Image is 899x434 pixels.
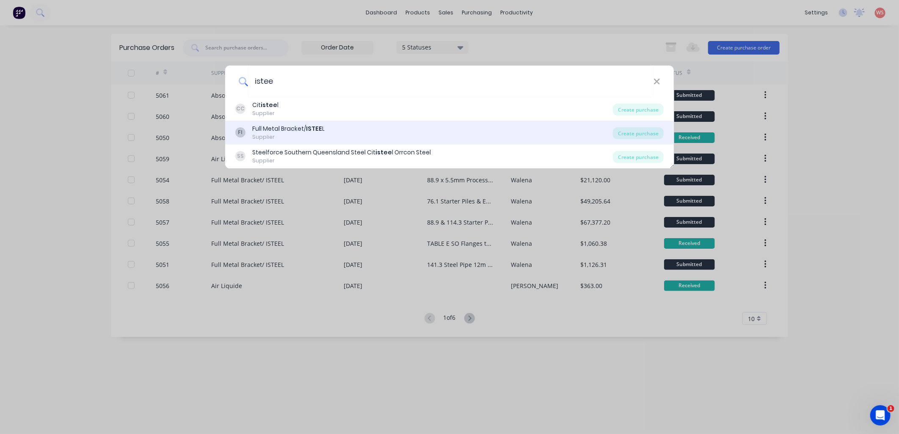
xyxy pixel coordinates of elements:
div: FI [235,127,245,137]
b: istee [261,101,277,109]
iframe: Intercom live chat [870,405,891,426]
div: Supplier [252,157,431,165]
b: ISTEE [306,124,322,133]
div: CC [235,104,245,114]
div: Supplier [252,110,279,117]
div: Full Metal Bracket/ L [252,124,325,133]
b: istee [375,148,392,157]
div: Create purchase [613,127,664,139]
input: Enter a supplier name to create a new order... [248,66,654,97]
span: 1 [888,405,894,412]
div: Create purchase [613,104,664,115]
div: SS [235,151,245,161]
div: Steelforce Southern Queensland Steel Cit l Orrcon Steel [252,148,431,157]
div: Supplier [252,133,325,141]
div: Cit l [252,101,279,110]
div: Create purchase [613,151,664,163]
